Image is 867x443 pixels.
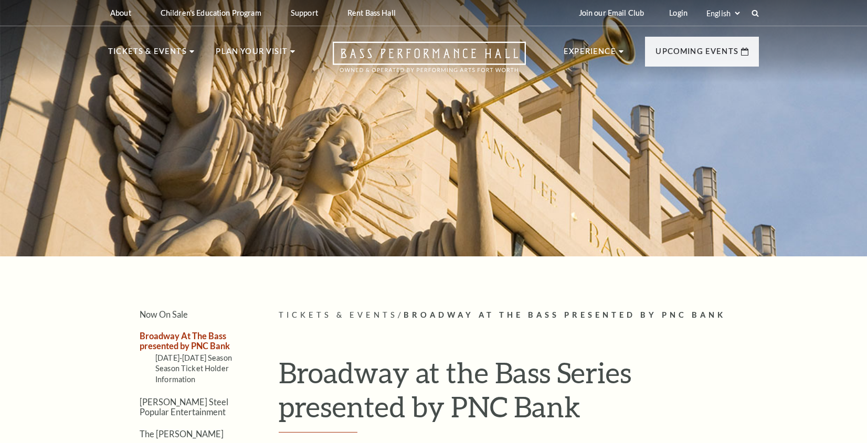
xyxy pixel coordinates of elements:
[155,364,229,383] a: Season Ticket Holder Information
[161,8,261,17] p: Children's Education Program
[140,309,188,319] a: Now On Sale
[279,355,759,433] h1: Broadway at the Bass Series presented by PNC Bank
[108,45,187,64] p: Tickets & Events
[564,45,616,64] p: Experience
[291,8,318,17] p: Support
[704,8,742,18] select: Select:
[347,8,396,17] p: Rent Bass Hall
[404,310,726,319] span: Broadway At The Bass presented by PNC Bank
[140,429,224,439] a: The [PERSON_NAME]
[655,45,738,64] p: Upcoming Events
[140,397,228,417] a: [PERSON_NAME] Steel Popular Entertainment
[155,353,232,362] a: [DATE]-[DATE] Season
[279,310,398,319] span: Tickets & Events
[110,8,131,17] p: About
[216,45,288,64] p: Plan Your Visit
[140,331,230,351] a: Broadway At The Bass presented by PNC Bank
[279,309,759,322] p: /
